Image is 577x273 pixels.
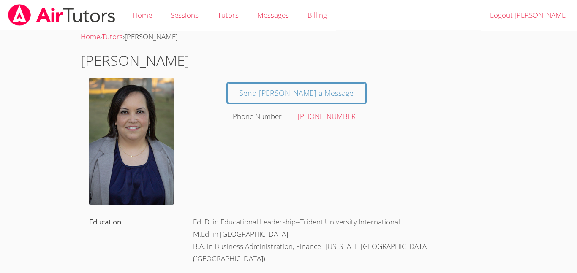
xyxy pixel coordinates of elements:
[125,32,178,41] span: [PERSON_NAME]
[102,32,123,41] a: Tutors
[89,78,174,205] img: avatar.png
[185,214,496,268] div: Ed. D. in Educational Leadership--Trident University International M.Ed. in [GEOGRAPHIC_DATA] B.A...
[7,4,116,26] img: airtutors_banner-c4298cdbf04f3fff15de1276eac7730deb9818008684d7c2e4769d2f7ddbe033.png
[257,10,289,20] span: Messages
[81,32,100,41] a: Home
[298,111,358,121] a: [PHONE_NUMBER]
[233,111,282,121] label: Phone Number
[228,83,366,103] a: Send [PERSON_NAME] a Message
[81,31,496,43] div: › ›
[81,50,496,71] h1: [PERSON_NAME]
[89,217,121,227] label: Education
